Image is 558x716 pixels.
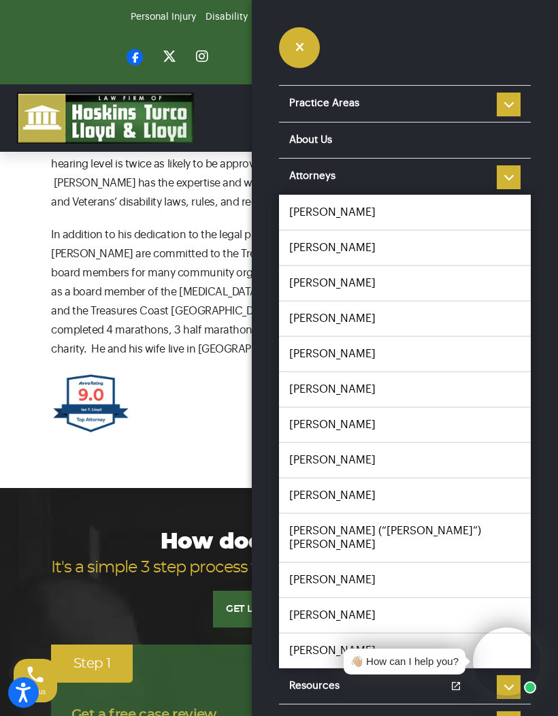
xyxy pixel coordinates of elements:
a: [PERSON_NAME] [279,337,531,371]
a: [PERSON_NAME] [279,302,531,336]
a: [PERSON_NAME] [279,563,531,597]
a: [PERSON_NAME] [279,634,531,668]
a: [PERSON_NAME] [279,231,531,265]
div: Step 1 [51,645,133,683]
a: [PERSON_NAME] [279,266,531,300]
a: [PERSON_NAME] [279,598,531,632]
a: [PERSON_NAME] [279,195,531,229]
a: Open chat [442,672,470,700]
a: Attorneys [279,159,531,195]
a: GET LEGAL HELP NOW [213,591,344,628]
a: [PERSON_NAME] [279,408,531,442]
a: Personal Injury [131,12,196,22]
a: [PERSON_NAME] [279,443,531,477]
a: Disability [206,12,248,22]
a: [PERSON_NAME] [279,478,531,512]
img: logo [17,93,194,144]
a: Practice Areas [279,86,531,122]
h2: How does it work? [51,529,483,581]
a: Resources [279,668,531,704]
a: About Us [279,123,531,159]
div: 👋🏼 How can I help you? [350,654,459,670]
span: In addition to his dedication to the legal profession, [PERSON_NAME] and his wife [PERSON_NAME] a... [51,229,504,355]
span: It's a simple 3 step process to get us working on your case. [51,555,483,581]
img: Ian Lloyd AVVO Top Attorney [51,372,131,434]
a: [PERSON_NAME] (“[PERSON_NAME]”) [PERSON_NAME] [279,514,531,562]
a: [PERSON_NAME] [279,372,531,406]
